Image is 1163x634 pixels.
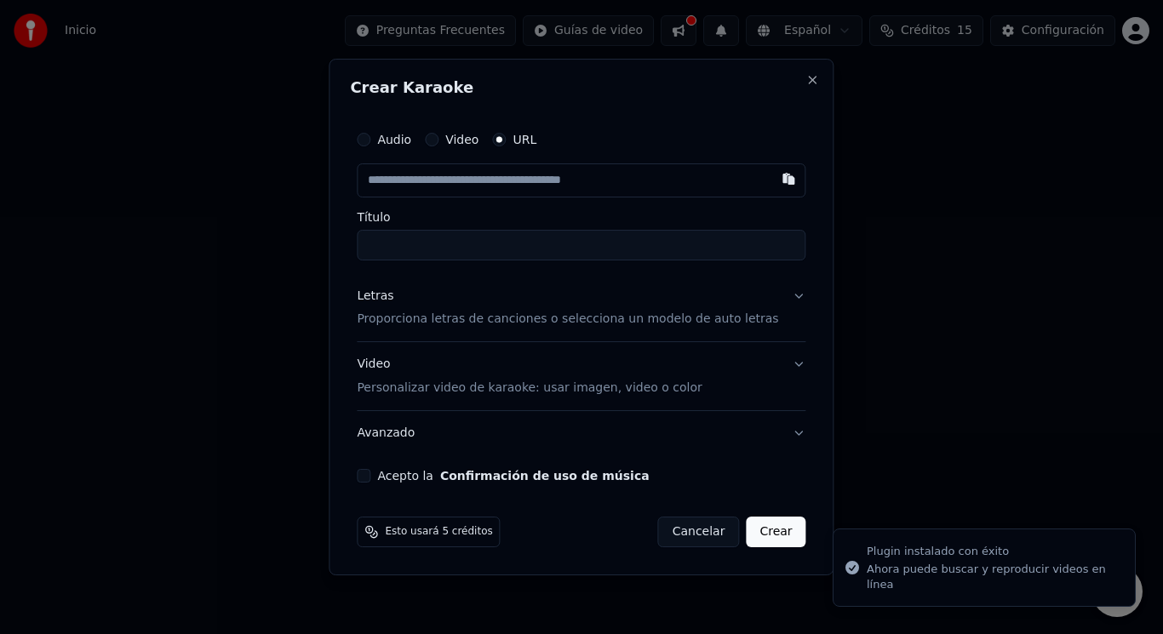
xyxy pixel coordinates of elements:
[357,357,702,397] div: Video
[357,380,702,397] p: Personalizar video de karaoke: usar imagen, video o color
[658,517,740,547] button: Cancelar
[357,211,805,223] label: Título
[357,343,805,411] button: VideoPersonalizar video de karaoke: usar imagen, video o color
[377,470,649,482] label: Acepto la
[357,311,778,328] p: Proporciona letras de canciones o selecciona un modelo de auto letras
[357,288,393,305] div: Letras
[357,411,805,455] button: Avanzado
[357,274,805,342] button: LetrasProporciona letras de canciones o selecciona un modelo de auto letras
[377,134,411,146] label: Audio
[385,525,492,539] span: Esto usará 5 créditos
[350,80,812,95] h2: Crear Karaoke
[445,134,478,146] label: Video
[513,134,536,146] label: URL
[746,517,805,547] button: Crear
[440,470,650,482] button: Acepto la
